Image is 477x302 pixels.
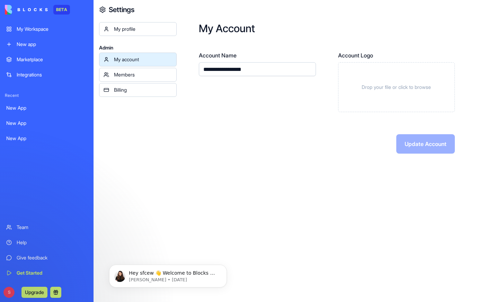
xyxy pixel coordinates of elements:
div: Billing [114,86,172,93]
a: Marketplace [2,53,91,66]
div: Marketplace [17,56,87,63]
a: New App [2,116,91,130]
div: Team [17,224,87,231]
img: logo [5,5,48,15]
div: New App [6,104,87,111]
label: Account Name [199,51,316,60]
a: New App [2,131,91,145]
a: My Workspace [2,22,91,36]
a: BETA [5,5,70,15]
a: Get Started [2,266,91,280]
button: Upgrade [21,287,47,298]
a: Team [2,220,91,234]
div: Help [17,239,87,246]
a: Billing [99,83,177,97]
span: S [3,287,15,298]
div: New App [6,120,87,127]
span: Drop your file or click to browse [362,84,431,91]
a: Members [99,68,177,82]
div: My profile [114,26,172,33]
span: Recent [2,93,91,98]
div: My Workspace [17,26,87,33]
div: New app [17,41,87,48]
div: BETA [53,5,70,15]
h2: My Account [199,22,455,35]
a: Help [2,236,91,249]
a: New App [2,101,91,115]
div: Drop your file or click to browse [338,62,455,112]
label: Account Logo [338,51,455,60]
a: New app [2,37,91,51]
h4: Settings [109,5,134,15]
a: My account [99,53,177,66]
div: My account [114,56,172,63]
div: Members [114,71,172,78]
div: Get Started [17,269,87,276]
a: Integrations [2,68,91,82]
a: My profile [99,22,177,36]
span: Admin [99,44,177,51]
a: Give feedback [2,251,91,265]
div: New App [6,135,87,142]
iframe: Intercom notifications message [99,250,237,299]
div: Give feedback [17,254,87,261]
div: Integrations [17,71,87,78]
a: Upgrade [21,289,47,295]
